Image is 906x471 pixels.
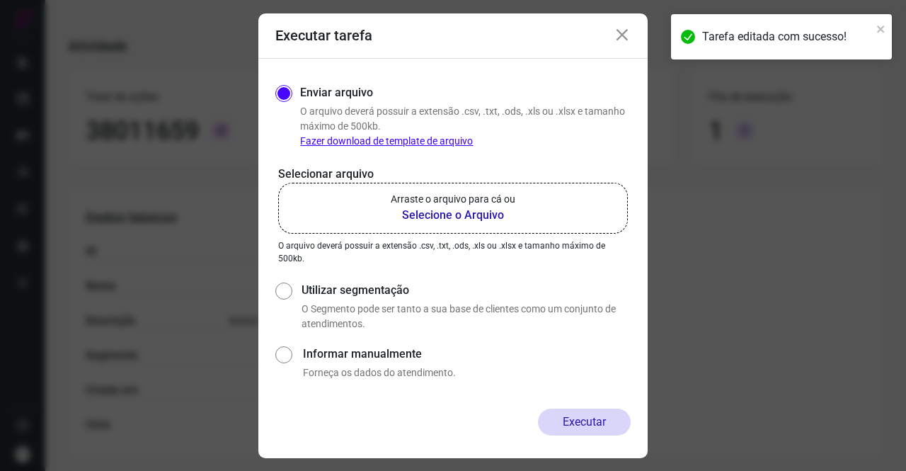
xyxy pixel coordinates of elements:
[300,135,473,147] a: Fazer download de template de arquivo
[876,20,886,37] button: close
[302,282,631,299] label: Utilizar segmentação
[391,192,515,207] p: Arraste o arquivo para cá ou
[303,365,631,380] p: Forneça os dados do atendimento.
[278,166,628,183] p: Selecionar arquivo
[300,104,631,149] p: O arquivo deverá possuir a extensão .csv, .txt, .ods, .xls ou .xlsx e tamanho máximo de 500kb.
[300,84,373,101] label: Enviar arquivo
[391,207,515,224] b: Selecione o Arquivo
[275,27,372,44] h3: Executar tarefa
[278,239,628,265] p: O arquivo deverá possuir a extensão .csv, .txt, .ods, .xls ou .xlsx e tamanho máximo de 500kb.
[702,28,872,45] div: Tarefa editada com sucesso!
[538,409,631,436] button: Executar
[302,302,631,331] p: O Segmento pode ser tanto a sua base de clientes como um conjunto de atendimentos.
[303,346,631,363] label: Informar manualmente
